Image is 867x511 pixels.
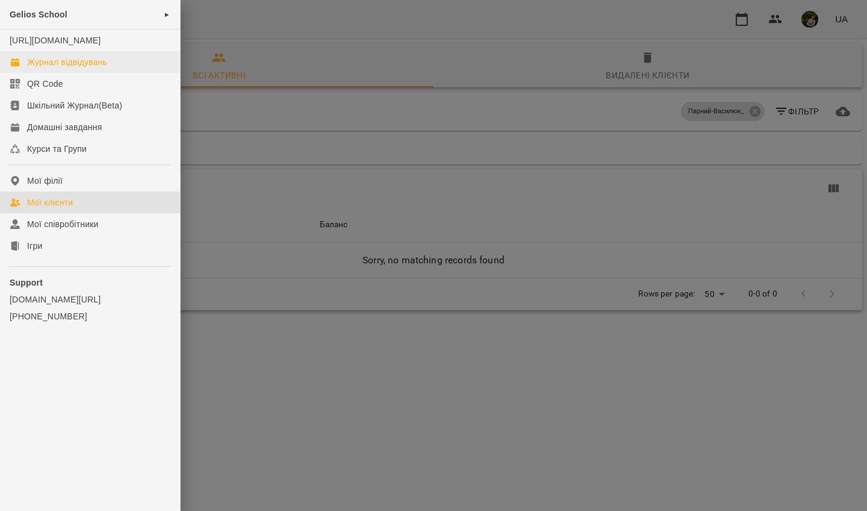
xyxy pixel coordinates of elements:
[27,143,87,155] div: Курси та Групи
[10,36,101,45] a: [URL][DOMAIN_NAME]
[27,56,107,68] div: Журнал відвідувань
[10,310,170,322] a: [PHONE_NUMBER]
[27,218,99,230] div: Мої співробітники
[27,121,102,133] div: Домашні завдання
[164,10,170,19] span: ►
[27,240,42,252] div: Ігри
[10,277,170,289] p: Support
[27,78,63,90] div: QR Code
[10,293,170,306] a: [DOMAIN_NAME][URL]
[27,175,63,187] div: Мої філії
[27,196,73,208] div: Мої клієнти
[27,99,122,111] div: Шкільний Журнал(Beta)
[10,10,67,19] span: Gelios School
